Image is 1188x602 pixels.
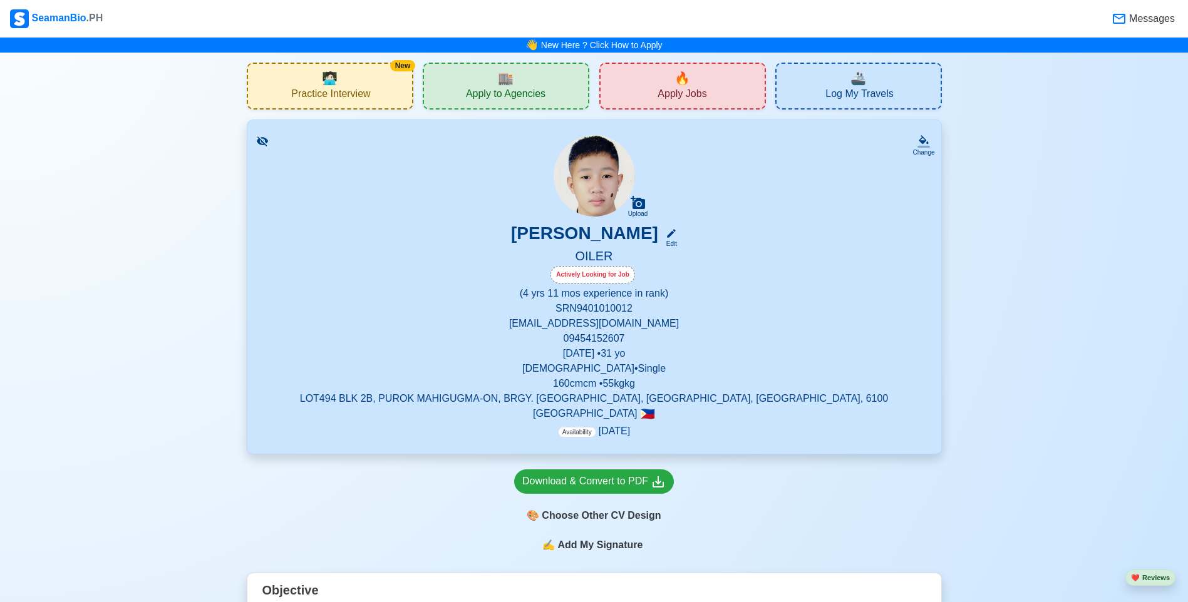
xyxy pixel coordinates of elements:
div: Actively Looking for Job [550,266,635,283]
span: Add My Signature [555,538,645,553]
span: Log My Travels [825,88,893,103]
span: heart [1131,574,1140,581]
span: agencies [498,69,514,88]
a: New Here ? Click How to Apply [541,40,663,50]
p: [DATE] [558,424,630,439]
p: 160cm cm • 55kg kg [262,376,926,391]
div: Choose Other CV Design [514,504,674,528]
span: interview [322,69,338,88]
span: Messages [1127,11,1175,26]
p: [EMAIL_ADDRESS][DOMAIN_NAME] [262,316,926,331]
div: Upload [628,210,648,218]
h5: OILER [262,248,926,266]
span: Availability [558,427,596,437]
span: travel [850,69,866,88]
p: 09454152607 [262,331,926,346]
a: Download & Convert to PDF [514,469,674,494]
p: [GEOGRAPHIC_DATA] [262,406,926,421]
span: Apply Jobs [658,88,706,103]
span: 🇵🇭 [640,408,655,420]
div: Edit [661,239,677,248]
p: (4 yrs 11 mos experience in rank) [262,286,926,301]
span: Apply to Agencies [466,88,545,103]
p: [DATE] • 31 yo [262,346,926,361]
div: Download & Convert to PDF [522,474,666,489]
p: [DEMOGRAPHIC_DATA] • Single [262,361,926,376]
span: Practice Interview [291,88,370,103]
p: SRN 9401010012 [262,301,926,316]
div: Change [912,148,934,157]
h3: [PERSON_NAME] [511,223,658,248]
img: Logo [10,9,29,28]
span: bell [522,35,541,54]
button: heartReviews [1125,569,1175,586]
span: new [674,69,690,88]
span: .PH [86,13,103,23]
span: paint [527,508,539,523]
div: SeamanBio [10,9,103,28]
div: New [390,60,415,71]
span: sign [542,538,555,553]
p: LOT494 BLK 2B, PUROK MAHIGUGMA-ON, BRGY. [GEOGRAPHIC_DATA], [GEOGRAPHIC_DATA], [GEOGRAPHIC_DATA],... [262,391,926,406]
